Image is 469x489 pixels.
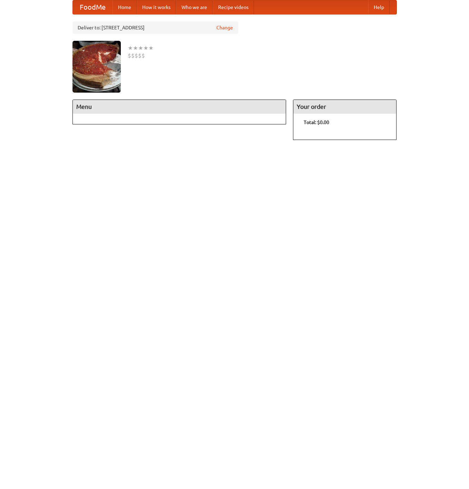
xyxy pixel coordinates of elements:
li: $ [128,52,131,59]
b: Total: $0.00 [304,120,329,125]
h4: Your order [293,100,396,114]
h4: Menu [73,100,286,114]
li: ★ [143,44,148,52]
li: $ [131,52,135,59]
a: FoodMe [73,0,113,14]
a: Change [216,24,233,31]
a: Who we are [176,0,213,14]
li: $ [141,52,145,59]
a: Home [113,0,137,14]
div: Deliver to: [STREET_ADDRESS] [72,21,238,34]
li: ★ [148,44,154,52]
li: ★ [138,44,143,52]
li: $ [138,52,141,59]
img: angular.jpg [72,41,121,93]
a: How it works [137,0,176,14]
a: Recipe videos [213,0,254,14]
a: Help [368,0,390,14]
li: ★ [133,44,138,52]
li: ★ [128,44,133,52]
li: $ [135,52,138,59]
